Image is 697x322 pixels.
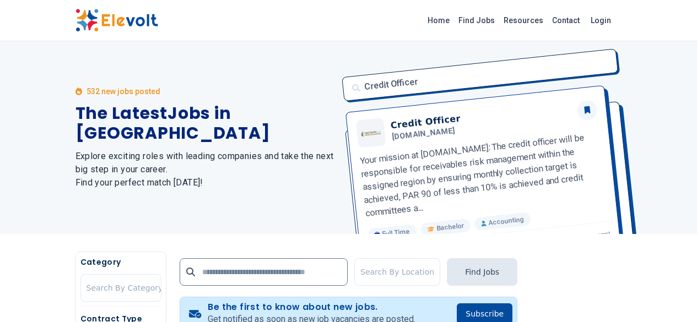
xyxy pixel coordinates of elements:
[447,258,517,286] button: Find Jobs
[87,86,160,97] p: 532 new jobs posted
[208,302,415,313] h4: Be the first to know about new jobs.
[548,12,584,29] a: Contact
[75,103,336,143] h1: The Latest Jobs in [GEOGRAPHIC_DATA]
[423,12,454,29] a: Home
[75,9,158,32] img: Elevolt
[499,12,548,29] a: Resources
[454,12,499,29] a: Find Jobs
[584,9,618,31] a: Login
[80,256,161,268] h5: Category
[75,150,336,189] h2: Explore exciting roles with leading companies and take the next big step in your career. Find you...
